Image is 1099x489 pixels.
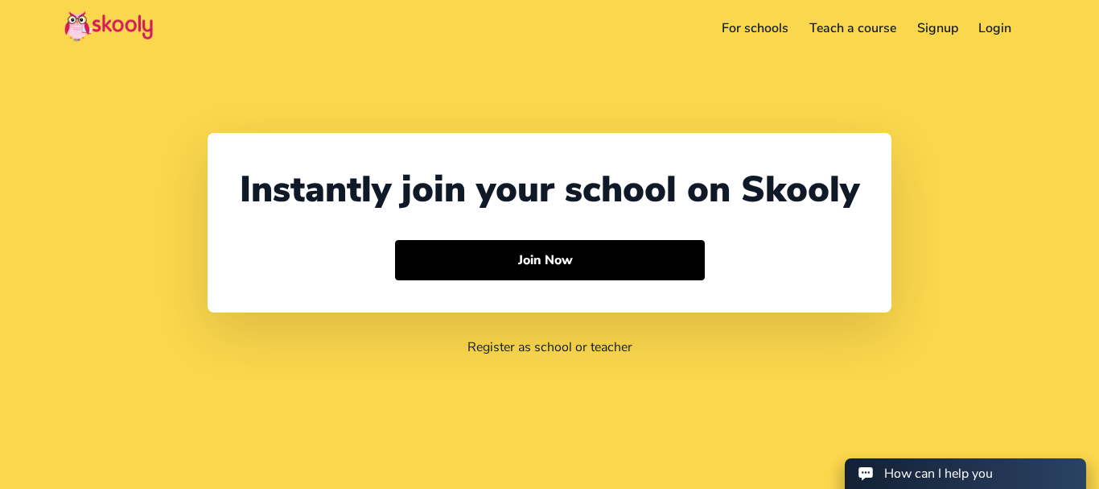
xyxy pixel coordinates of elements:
a: Teach a course [799,15,907,41]
div: Instantly join your school on Skooly [240,165,859,214]
a: Signup [907,15,969,41]
a: Register as school or teacher [467,338,632,356]
a: Login [968,15,1022,41]
img: Skooly [64,10,153,42]
a: For schools [712,15,800,41]
button: Join Now [395,240,705,280]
